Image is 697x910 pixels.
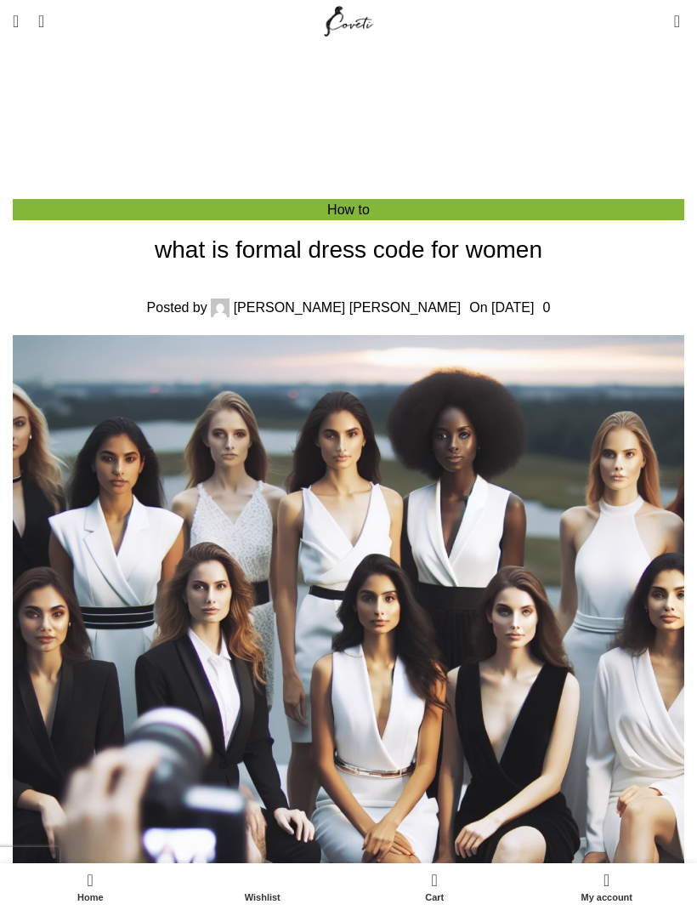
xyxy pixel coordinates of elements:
[4,867,177,906] a: Home
[357,892,513,903] span: Cart
[675,9,688,21] span: 0
[147,300,207,315] span: Posted by
[530,892,685,903] span: My account
[318,85,379,122] h3: Blog
[13,233,684,266] h1: what is formal dress code for women
[211,299,229,317] img: author-avatar
[649,4,666,38] div: My Wishlist
[301,134,337,148] a: Home
[327,202,370,217] a: How to
[320,13,377,27] a: Site logo
[469,300,534,315] time: On [DATE]
[348,867,521,906] div: My cart
[4,4,27,38] a: Open mobile menu
[354,134,397,148] a: How to
[13,892,168,903] span: Home
[234,300,462,315] a: [PERSON_NAME] [PERSON_NAME]
[666,4,688,38] a: 0
[201,50,496,65] a: Fancy designing your own shoe? | Discover Now
[348,867,521,906] a: 0 Cart
[177,867,349,906] a: Wishlist
[542,300,550,315] a: 0
[521,867,694,906] a: My account
[27,4,44,38] a: Search
[433,867,445,880] span: 0
[177,867,349,906] div: My wishlist
[185,892,341,903] span: Wishlist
